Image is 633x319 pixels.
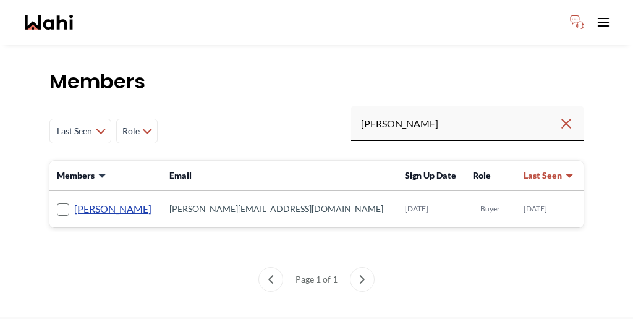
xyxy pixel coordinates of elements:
[49,69,584,94] h1: Members
[397,191,465,228] td: [DATE]
[350,267,375,292] button: next page
[122,120,140,142] span: Role
[291,267,342,292] div: Page 1 of 1
[405,170,456,181] span: Sign Up Date
[25,15,73,30] a: Wahi homepage
[169,203,383,214] a: [PERSON_NAME][EMAIL_ADDRESS][DOMAIN_NAME]
[57,169,95,182] span: Members
[516,191,584,228] td: [DATE]
[57,169,107,182] button: Members
[258,267,283,292] button: previous page
[361,113,559,135] input: Search input
[49,267,584,292] nav: Members List pagination
[559,113,574,135] button: Clear search
[591,10,616,35] button: Toggle open navigation menu
[74,201,151,217] a: [PERSON_NAME]
[524,169,562,182] span: Last Seen
[55,120,93,142] span: Last Seen
[473,170,491,181] span: Role
[480,204,500,214] span: Buyer
[169,170,192,181] span: Email
[524,169,574,182] button: Last Seen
